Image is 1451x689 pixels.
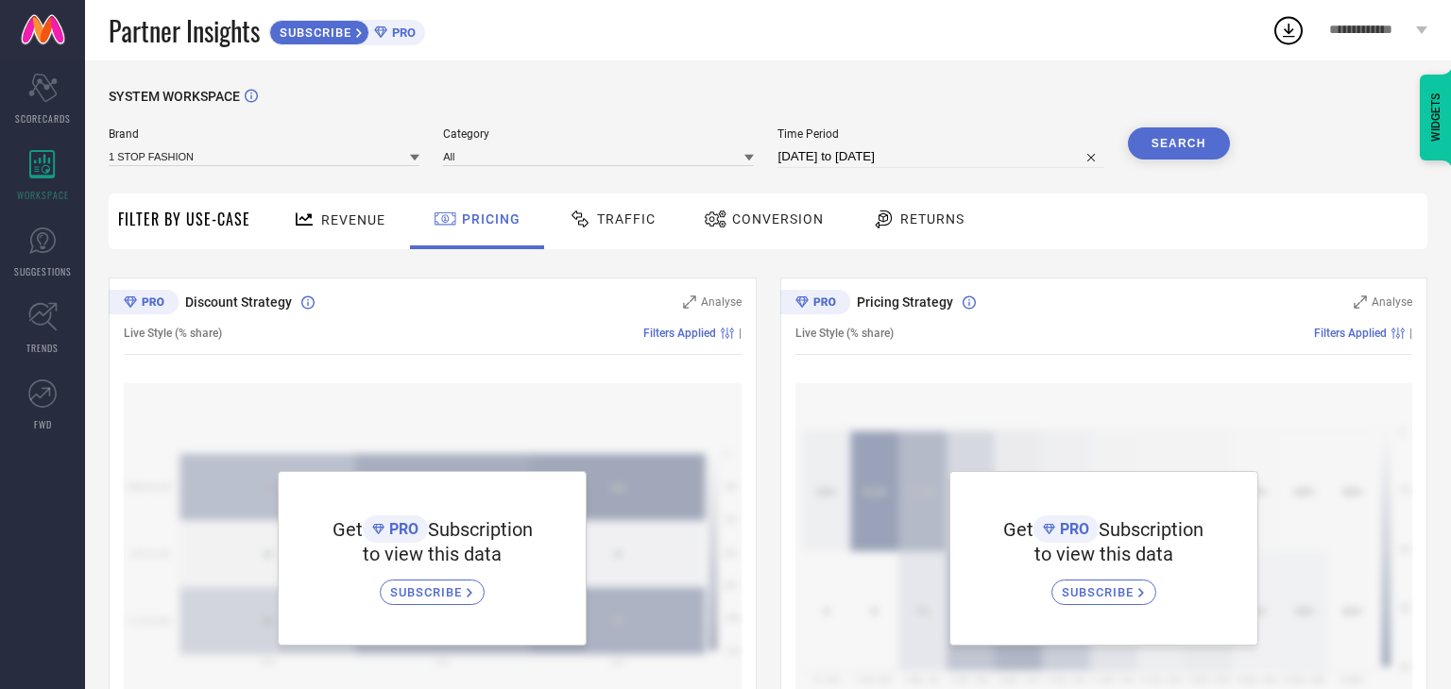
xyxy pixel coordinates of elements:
[109,127,419,141] span: Brand
[1099,518,1203,541] span: Subscription
[15,111,71,126] span: SCORECARDS
[380,565,485,605] a: SUBSCRIBE
[109,89,240,104] span: SYSTEM WORKSPACE
[443,127,754,141] span: Category
[109,290,179,318] div: Premium
[900,211,964,227] span: Returns
[390,585,467,599] span: SUBSCRIBE
[321,212,385,227] span: Revenue
[597,211,656,227] span: Traffic
[1055,520,1089,538] span: PRO
[1409,327,1412,340] span: |
[1272,13,1306,47] div: Open download list
[270,25,356,40] span: SUBSCRIBE
[1314,327,1387,340] span: Filters Applied
[780,290,850,318] div: Premium
[333,518,363,541] span: Get
[185,294,292,310] span: Discount Strategy
[1003,518,1033,541] span: Get
[1051,565,1156,605] a: SUBSCRIBE
[462,211,521,227] span: Pricing
[109,11,260,50] span: Partner Insights
[34,417,52,431] span: FWD
[363,543,502,565] span: to view this data
[17,188,69,202] span: WORKSPACE
[777,127,1103,141] span: Time Period
[777,145,1103,168] input: Select time period
[643,327,716,340] span: Filters Applied
[732,211,824,227] span: Conversion
[384,520,418,538] span: PRO
[795,327,894,340] span: Live Style (% share)
[1034,543,1173,565] span: to view this data
[857,294,953,310] span: Pricing Strategy
[26,341,59,355] span: TRENDS
[1372,295,1412,309] span: Analyse
[683,295,696,309] svg: Zoom
[387,25,416,40] span: PRO
[428,518,533,541] span: Subscription
[1062,585,1138,599] span: SUBSCRIBE
[701,295,742,309] span: Analyse
[1354,295,1367,309] svg: Zoom
[14,264,72,278] span: SUGGESTIONS
[739,327,742,340] span: |
[118,208,250,230] span: Filter By Use-Case
[124,327,222,340] span: Live Style (% share)
[1128,127,1230,160] button: Search
[269,15,425,45] a: SUBSCRIBEPRO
